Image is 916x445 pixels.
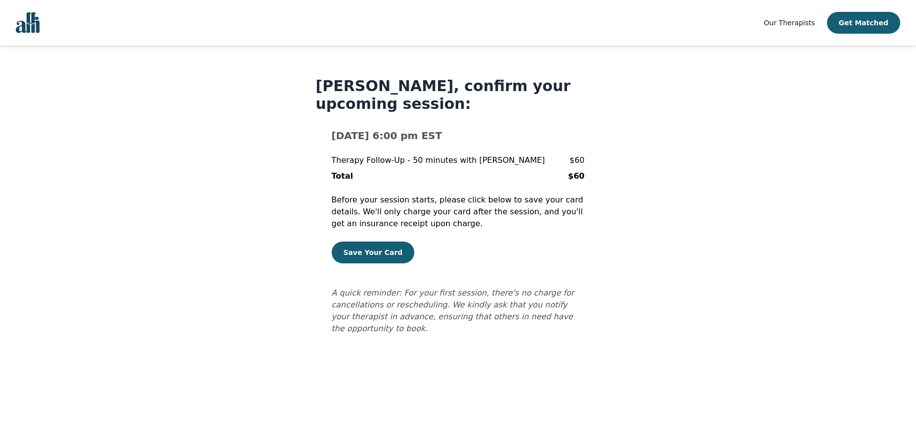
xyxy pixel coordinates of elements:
[332,288,574,333] i: A quick reminder: For your first session, there's no charge for cancellations or rescheduling. We...
[569,154,585,166] p: $60
[332,171,353,181] b: Total
[764,19,815,27] span: Our Therapists
[332,130,442,142] b: [DATE] 6:00 pm EST
[332,242,415,263] button: Save Your Card
[764,17,815,29] a: Our Therapists
[332,194,585,230] p: Before your session starts, please click below to save your card details. We'll only charge your ...
[316,77,601,113] h1: [PERSON_NAME], confirm your upcoming session:
[332,154,545,166] p: Therapy Follow-Up - 50 minutes with [PERSON_NAME]
[827,12,900,34] button: Get Matched
[568,171,584,181] b: $60
[16,12,40,33] img: alli logo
